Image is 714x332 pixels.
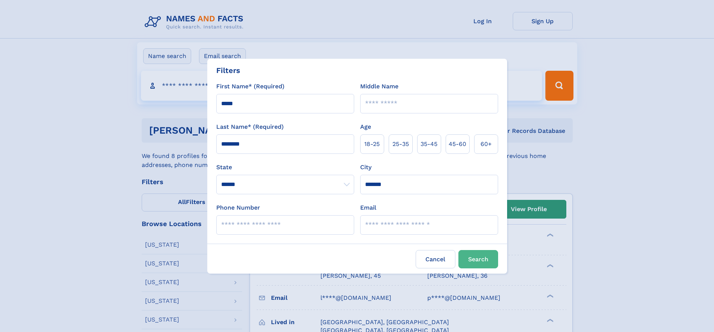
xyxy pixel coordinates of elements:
label: Last Name* (Required) [216,122,284,131]
span: 60+ [480,140,492,149]
label: City [360,163,371,172]
div: Filters [216,65,240,76]
span: 25‑35 [392,140,409,149]
label: Middle Name [360,82,398,91]
label: Age [360,122,371,131]
label: Cancel [416,250,455,268]
span: 18‑25 [364,140,380,149]
label: Email [360,203,376,212]
label: Phone Number [216,203,260,212]
label: State [216,163,354,172]
label: First Name* (Required) [216,82,284,91]
button: Search [458,250,498,268]
span: 35‑45 [421,140,437,149]
span: 45‑60 [449,140,466,149]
